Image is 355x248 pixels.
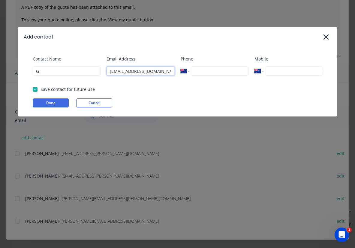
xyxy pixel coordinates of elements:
[335,228,349,242] iframe: Intercom live chat
[181,56,248,62] label: Phone
[347,228,352,232] span: 1
[33,56,101,62] label: Contact Name
[33,98,69,107] button: Done
[107,56,174,62] label: Email Address
[76,98,112,107] button: Cancel
[254,56,322,62] label: Mobile
[24,33,53,41] div: Add contact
